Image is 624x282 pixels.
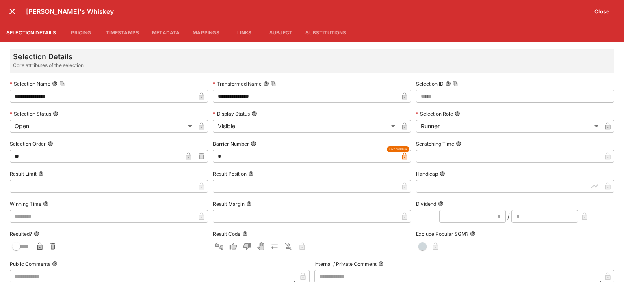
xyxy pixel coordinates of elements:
button: Public Comments [52,261,58,267]
button: Transformed NameCopy To Clipboard [263,81,269,86]
p: Public Comments [10,260,50,267]
button: Selection IDCopy To Clipboard [445,81,451,86]
button: Timestamps [100,23,146,42]
button: Lose [240,240,253,253]
p: Selection Status [10,110,51,117]
button: Selection Role [455,111,460,116]
button: Void [254,240,267,253]
button: Winning Time [43,201,49,207]
h5: Selection Details [13,52,84,61]
p: Dividend [416,200,436,207]
button: Mappings [186,23,226,42]
p: Transformed Name [213,80,262,87]
button: Resulted? [34,231,39,237]
button: Copy To Clipboard [453,81,458,86]
p: Barrier Number [213,140,249,147]
div: / [507,211,510,221]
div: Runner [416,120,601,133]
button: Internal / Private Comment [378,261,384,267]
button: Push [268,240,281,253]
div: Visible [213,120,398,133]
button: Links [226,23,262,42]
button: Selection Status [53,111,58,116]
button: Result Margin [246,201,252,207]
button: Subject [262,23,299,42]
button: Eliminated In Play [282,240,295,253]
button: Handicap [440,171,445,177]
p: Result Margin [213,200,245,207]
p: Display Status [213,110,250,117]
p: Scratching Time [416,140,454,147]
button: Win [227,240,240,253]
button: Copy To Clipboard [59,81,65,86]
button: Selection Order [48,141,53,146]
button: Exclude Popular SGM? [470,231,476,237]
button: Not Set [213,240,226,253]
div: Open [10,120,195,133]
button: close [5,4,19,19]
span: Core attributes of the selection [13,61,84,69]
p: Exclude Popular SGM? [416,230,468,237]
button: Result Limit [38,171,44,177]
p: Internal / Private Comment [314,260,377,267]
button: Scratching Time [456,141,461,146]
button: Metadata [145,23,186,42]
p: Winning Time [10,200,41,207]
p: Handicap [416,170,438,177]
p: Result Position [213,170,247,177]
p: Selection Order [10,140,46,147]
button: Result Code [242,231,248,237]
button: Result Position [248,171,254,177]
span: Overridden [389,146,407,152]
p: Selection Name [10,80,50,87]
button: Selection NameCopy To Clipboard [52,81,58,86]
p: Resulted? [10,230,32,237]
button: Dividend [438,201,444,207]
button: Barrier Number [251,141,256,146]
p: Selection Role [416,110,453,117]
button: Pricing [63,23,100,42]
p: Selection ID [416,80,444,87]
button: Display Status [251,111,257,116]
button: Substitutions [299,23,353,42]
p: Result Code [213,230,240,237]
button: Copy To Clipboard [271,81,276,86]
h6: [PERSON_NAME]'s Whiskey [26,7,589,16]
p: Result Limit [10,170,37,177]
button: Close [589,5,614,18]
